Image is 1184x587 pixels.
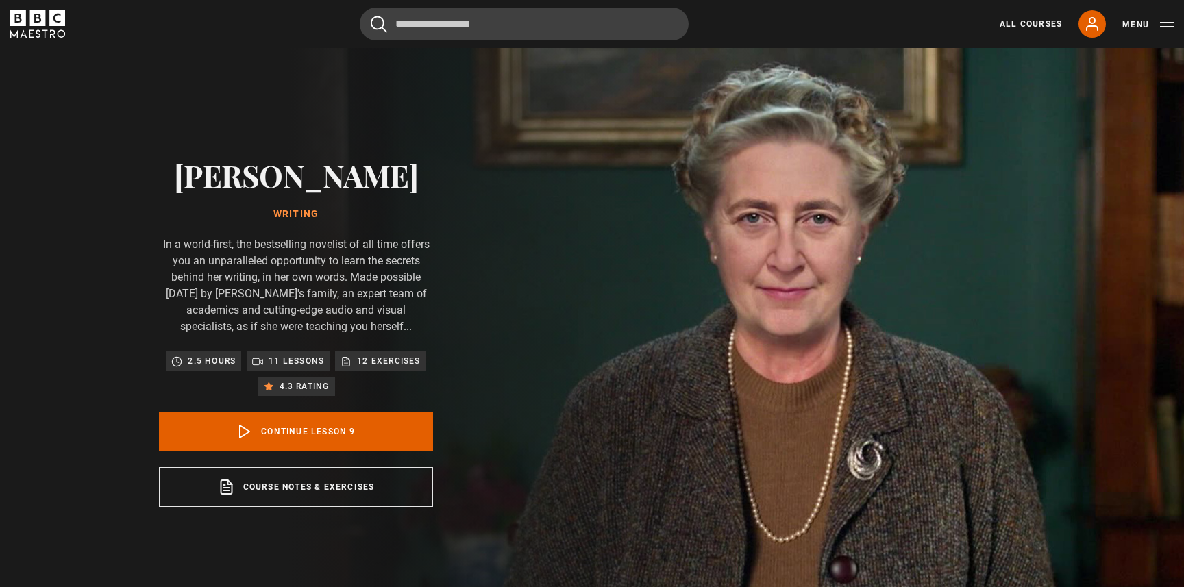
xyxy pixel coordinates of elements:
p: 4.3 rating [280,379,330,393]
h1: Writing [159,209,433,220]
a: Course notes & exercises [159,467,433,507]
a: Continue lesson 9 [159,412,433,451]
p: 2.5 hours [188,354,236,368]
button: Toggle navigation [1122,18,1174,32]
h2: [PERSON_NAME] [159,158,433,192]
p: In a world-first, the bestselling novelist of all time offers you an unparalleled opportunity to ... [159,236,433,335]
input: Search [360,8,689,40]
button: Submit the search query [371,16,387,33]
a: All Courses [1000,18,1062,30]
svg: BBC Maestro [10,10,65,38]
p: 11 lessons [269,354,324,368]
p: 12 exercises [357,354,420,368]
